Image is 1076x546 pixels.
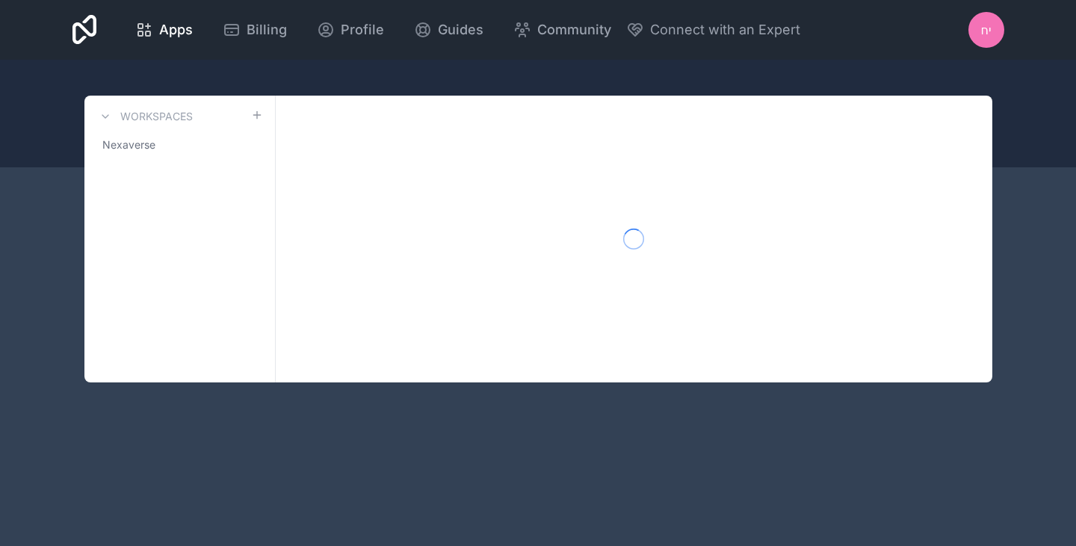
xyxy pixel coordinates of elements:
[626,19,800,40] button: Connect with an Expert
[211,13,299,46] a: Billing
[305,13,396,46] a: Profile
[247,19,287,40] span: Billing
[159,19,193,40] span: Apps
[438,19,483,40] span: Guides
[537,19,611,40] span: Community
[501,13,623,46] a: Community
[96,131,263,158] a: Nexaverse
[341,19,384,40] span: Profile
[402,13,495,46] a: Guides
[980,21,991,39] span: יח
[120,109,193,124] h3: Workspaces
[102,137,155,152] span: Nexaverse
[96,108,193,125] a: Workspaces
[123,13,205,46] a: Apps
[650,19,800,40] span: Connect with an Expert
